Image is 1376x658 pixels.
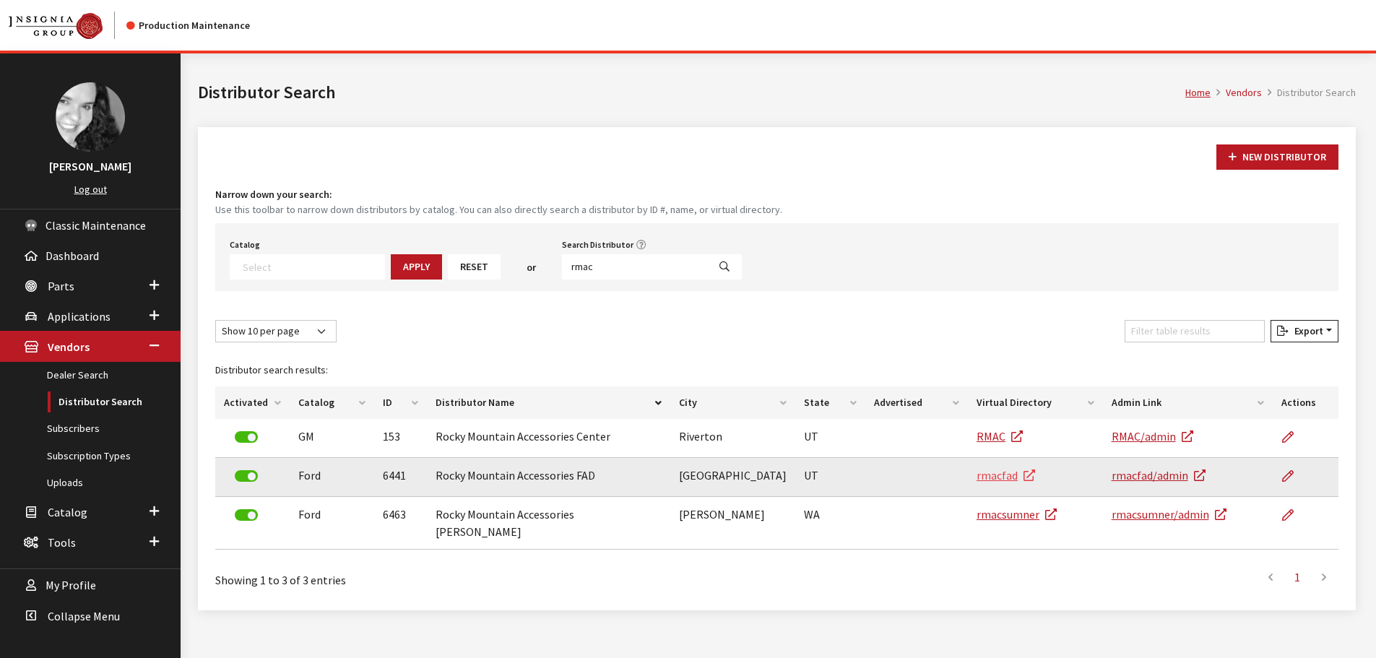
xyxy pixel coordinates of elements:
img: Khrystal Dorton [56,82,125,152]
img: Catalog Maintenance [9,13,103,39]
span: My Profile [46,579,96,593]
span: Parts [48,279,74,293]
td: Rocky Mountain Accessories Center [427,419,670,458]
a: rmacsumner/admin [1112,507,1226,521]
label: Deactivate Dealer [235,509,258,521]
small: Use this toolbar to narrow down distributors by catalog. You can also directly search a distribut... [215,202,1338,217]
th: Admin Link: activate to sort column ascending [1103,386,1273,419]
th: State: activate to sort column ascending [795,386,865,419]
th: Catalog: activate to sort column ascending [290,386,374,419]
span: or [527,260,536,275]
th: Virtual Directory: activate to sort column ascending [968,386,1103,419]
span: Collapse Menu [48,609,120,623]
td: 6441 [374,458,428,497]
caption: Distributor search results: [215,354,1338,386]
li: Vendors [1211,85,1262,100]
td: 6463 [374,497,428,550]
a: Edit Distributor [1281,419,1306,455]
a: Log out [74,183,107,196]
label: Search Distributor [562,238,633,251]
td: Rocky Mountain Accessories [PERSON_NAME] [427,497,670,550]
td: Riverton [670,419,795,458]
td: Ford [290,497,374,550]
span: Tools [48,535,76,550]
div: Showing 1 to 3 of 3 entries [215,561,673,589]
th: Actions [1273,386,1338,419]
th: City: activate to sort column ascending [670,386,795,419]
button: Search [707,254,742,280]
td: Rocky Mountain Accessories FAD [427,458,670,497]
a: Home [1185,86,1211,99]
th: Distributor Name: activate to sort column descending [427,386,670,419]
th: Activated: activate to sort column ascending [215,386,290,419]
li: Distributor Search [1262,85,1356,100]
button: Apply [391,254,442,280]
td: UT [795,419,865,458]
a: RMAC/admin [1112,429,1193,443]
a: Edit Distributor [1281,458,1306,494]
td: WA [795,497,865,550]
span: Export [1289,324,1323,337]
span: Applications [48,309,111,324]
button: Export [1271,320,1338,342]
td: [GEOGRAPHIC_DATA] [670,458,795,497]
th: ID: activate to sort column ascending [374,386,428,419]
td: Ford [290,458,374,497]
a: Insignia Group logo [9,12,126,39]
span: Vendors [48,340,90,355]
input: Filter table results [1125,320,1265,342]
div: Production Maintenance [126,18,250,33]
label: Deactivate Dealer [235,470,258,482]
span: Classic Maintenance [46,218,146,233]
input: Search [562,254,708,280]
a: RMAC [977,429,1023,443]
button: New Distributor [1216,144,1338,170]
td: 153 [374,419,428,458]
span: Catalog [48,505,87,519]
a: rmacfad [977,468,1035,482]
h3: [PERSON_NAME] [14,157,166,175]
span: Dashboard [46,248,99,263]
a: 1 [1284,563,1310,592]
a: rmacfad/admin [1112,468,1206,482]
td: [PERSON_NAME] [670,497,795,550]
th: Advertised: activate to sort column ascending [865,386,968,419]
textarea: Search [243,260,384,273]
td: GM [290,419,374,458]
label: Deactivate Dealer [235,431,258,443]
button: Reset [448,254,501,280]
td: UT [795,458,865,497]
label: Catalog [230,238,260,251]
a: rmacsumner [977,507,1057,521]
a: Edit Distributor [1281,497,1306,533]
span: Select [230,254,385,280]
h1: Distributor Search [198,79,1185,105]
h4: Narrow down your search: [215,187,1338,202]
